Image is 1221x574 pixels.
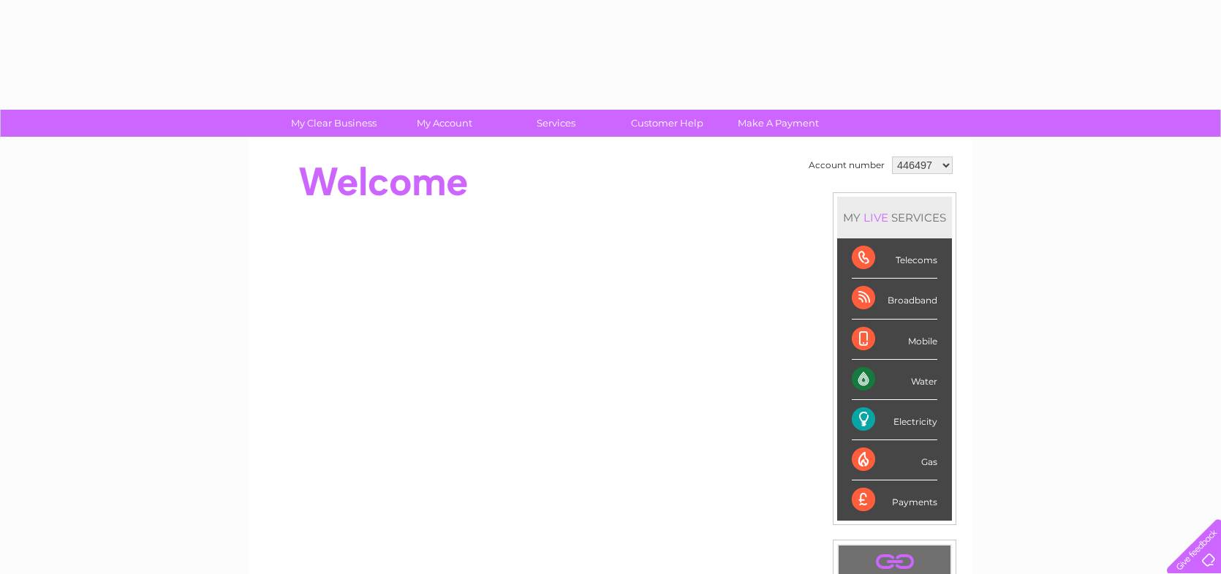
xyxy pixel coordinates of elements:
div: MY SERVICES [837,197,952,238]
div: Water [852,360,937,400]
a: Services [496,110,616,137]
a: Make A Payment [718,110,839,137]
div: LIVE [861,211,891,224]
td: Account number [805,153,888,178]
div: Payments [852,480,937,520]
a: My Account [385,110,505,137]
a: My Clear Business [273,110,394,137]
div: Mobile [852,320,937,360]
a: Customer Help [607,110,727,137]
div: Electricity [852,400,937,440]
div: Telecoms [852,238,937,279]
div: Broadband [852,279,937,319]
div: Gas [852,440,937,480]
